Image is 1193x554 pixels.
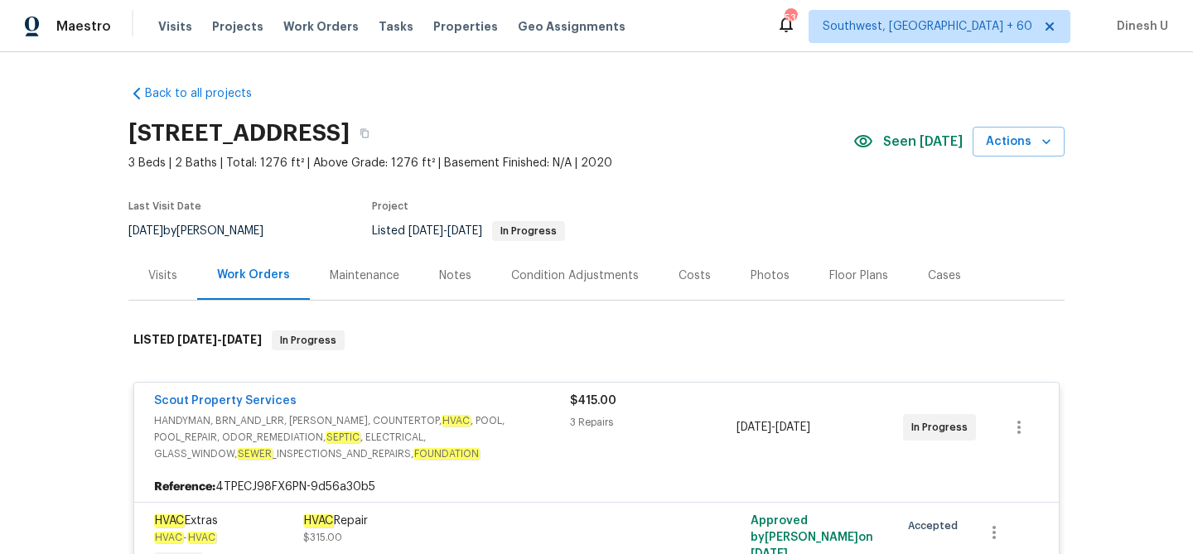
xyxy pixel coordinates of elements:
span: [DATE] [128,225,163,237]
button: Actions [973,127,1065,157]
a: Back to all projects [128,85,287,102]
span: $415.00 [570,395,616,407]
span: [DATE] [408,225,443,237]
span: 3 Beds | 2 Baths | Total: 1276 ft² | Above Grade: 1276 ft² | Basement Finished: N/A | 2020 [128,155,853,171]
div: Maintenance [330,267,399,284]
div: Costs [679,267,711,284]
button: Copy Address [350,118,379,148]
div: Cases [928,267,961,284]
span: Extras [154,514,218,528]
em: SEWER [237,448,273,460]
em: FOUNDATION [413,448,480,460]
span: Seen [DATE] [883,133,963,150]
span: [DATE] [775,422,810,433]
span: [DATE] [177,334,217,345]
em: HVAC [154,532,183,543]
span: Maestro [56,18,111,35]
div: Work Orders [217,267,290,283]
span: [DATE] [737,422,771,433]
h2: [STREET_ADDRESS] [128,125,350,142]
span: In Progress [273,332,343,349]
span: - [737,419,810,436]
span: Visits [158,18,192,35]
em: HVAC [442,415,471,426]
span: Accepted [908,518,964,534]
span: - [154,532,216,542]
div: Photos [751,267,790,284]
span: [DATE] [447,225,482,237]
div: Repair [303,513,666,529]
div: 4TPECJ98FX6PN-9d56a30b5 [134,472,1059,502]
span: [DATE] [222,334,262,345]
em: HVAC [187,532,216,543]
em: SEPTIC [326,431,360,443]
div: LISTED [DATE]-[DATE]In Progress [128,314,1065,367]
span: $315.00 [303,532,342,542]
div: 3 Repairs [570,414,737,431]
div: 530 [785,10,796,26]
span: Dinesh U [1110,18,1168,35]
span: Tasks [379,21,413,32]
div: Visits [148,267,177,284]
span: HANDYMAN, BRN_AND_LRR, [PERSON_NAME], COUNTERTOP, , POOL, POOL_REPAIR, ODOR_REMEDIATION, , ELECTR... [154,412,570,462]
span: Project [372,201,408,211]
em: HVAC [303,514,334,528]
b: Reference: [154,479,215,495]
span: Actions [986,132,1051,152]
span: Listed [372,225,565,237]
div: Notes [439,267,471,284]
em: HVAC [154,514,185,528]
span: Projects [212,18,263,35]
span: Geo Assignments [518,18,625,35]
span: - [408,225,482,237]
span: Work Orders [283,18,359,35]
div: by [PERSON_NAME] [128,221,283,241]
a: Scout Property Services [154,395,297,407]
span: In Progress [494,226,563,236]
span: Southwest, [GEOGRAPHIC_DATA] + 60 [823,18,1032,35]
div: Condition Adjustments [511,267,639,284]
span: In Progress [911,419,974,436]
span: - [177,334,262,345]
h6: LISTED [133,330,262,350]
span: Last Visit Date [128,201,201,211]
span: Properties [433,18,498,35]
div: Floor Plans [829,267,888,284]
